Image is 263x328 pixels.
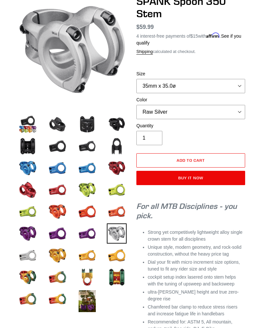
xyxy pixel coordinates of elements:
img: Load image into Gallery viewer, SPANK Spoon 350 Stem [107,267,127,287]
img: Load image into Gallery viewer, SPANK Spoon 350 Stem [107,180,127,200]
img: Load image into Gallery viewer, SPANK Spoon 350 Stem [47,289,67,309]
img: Load image into Gallery viewer, SPANK Spoon 350 Stem [47,223,67,243]
span: $15 [191,33,198,39]
p: 4 interest-free payments of with . [136,31,245,46]
label: Size [136,70,245,77]
span: ultra-[PERSON_NAME] height and true zero-degree rise [148,289,239,301]
img: Load image into Gallery viewer, SPANK Spoon 350 Stem [47,202,67,221]
img: Load image into Gallery viewer, SPANK Spoon 350 Stem [77,158,97,178]
img: Load image into Gallery viewer, SPANK Spoon 350 Stem [18,289,38,309]
span: Strong yet competitively lightweight alloy single crown stem for all disciplines [148,230,243,242]
img: Load image into Gallery viewer, SPANK Spoon 350 Stem [107,246,127,265]
em: . [136,201,237,220]
img: Load image into Gallery viewer, SPANK Spoon 350 Stem [77,180,97,200]
img: Load image into Gallery viewer, SPANK Spoon 350 Stem [47,158,67,178]
img: Load image into Gallery viewer, SPANK Spoon 350 Stem [18,180,38,200]
img: Load image into Gallery viewer, SPANK Spoon 350 Stem [47,180,67,200]
span: Chamfered bar clamp to reduce stress risers and increase fatigue life in handlebars [148,304,237,316]
img: Load image into Gallery viewer, SPANK Spoon 350 Stem [18,246,38,265]
span: For all MTB Disciplines - you pick [136,201,237,220]
img: Load image into Gallery viewer, SPANK Spoon 350 Stem [77,114,97,134]
span: $59.99 [136,24,154,30]
img: Load image into Gallery viewer, SPANK Spoon 350 Stem [18,267,38,287]
div: calculated at checkout. [136,48,245,55]
img: Load image into Gallery viewer, SPANK Spoon 350 Stem [77,267,97,287]
img: Load image into Gallery viewer, SPANK Spoon 350 Stem [77,202,97,221]
img: Load image into Gallery viewer, SPANK Spoon 350 Stem [107,114,127,134]
img: Load image into Gallery viewer, SPANK Spoon 350 Stem [18,158,38,178]
img: Load image into Gallery viewer, SPANK Spoon 350 Stem [47,246,67,265]
label: Quantity [136,122,245,129]
button: Buy it now [136,171,245,185]
img: Load image into Gallery viewer, SPANK Spoon 350 Stem [77,223,97,243]
button: Add to cart [136,153,245,168]
img: Load image into Gallery viewer, SPANK Spoon 350 Stem [107,202,127,221]
span: Unique style, modern geometry, and rock-solid construction, without the heavy price tag [148,245,241,257]
label: Color [136,96,245,103]
img: Load image into Gallery viewer, SPANK Spoon 350 Stem [77,289,97,313]
span: Add to cart [177,158,205,163]
img: Load image into Gallery viewer, SPANK Spoon 350 Stem [18,136,38,156]
img: Load image into Gallery viewer, SPANK Spoon 350 Stem [107,136,127,156]
img: Load image into Gallery viewer, SPANK Spoon 350 Stem [47,267,67,287]
img: Load image into Gallery viewer, SPANK Spoon 350 Stem [107,158,127,178]
img: Load image into Gallery viewer, SPANK Spoon 350 Stem [107,223,127,243]
img: Load image into Gallery viewer, SPANK Spoon 350 Stem [18,114,38,134]
img: Load image into Gallery viewer, SPANK Spoon 350 Stem [47,136,67,156]
img: Load image into Gallery viewer, SPANK Spoon 350 Stem [18,202,38,221]
span: cockpit setup index lasered onto stem helps with the tuning of upsweep and backsweep [148,274,236,286]
img: Load image into Gallery viewer, SPANK Spoon 350 Stem [77,136,97,156]
img: Load image into Gallery viewer, SPANK Spoon 350 Stem [47,114,67,134]
a: Shipping [136,49,153,55]
span: Affirm [206,32,220,38]
img: Load image into Gallery viewer, SPANK Spoon 350 Stem [77,246,97,265]
span: Dial your fit with micro increment size options, tuned to fit any rider size and style [148,259,240,271]
img: Load image into Gallery viewer, SPANK Spoon 350 Stem [18,223,38,243]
